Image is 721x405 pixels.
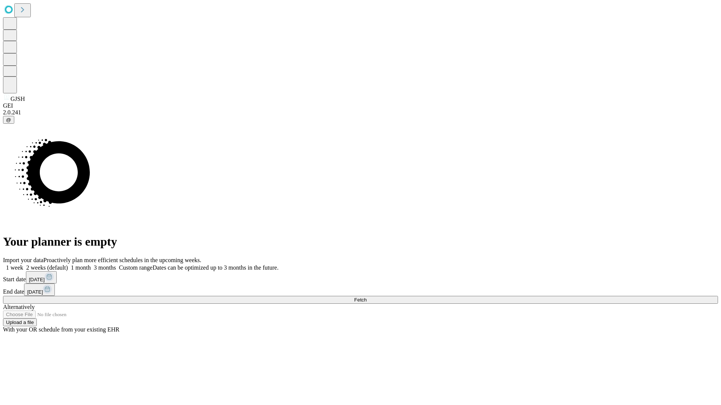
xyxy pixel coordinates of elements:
span: Alternatively [3,304,35,310]
button: [DATE] [26,271,57,283]
span: @ [6,117,11,123]
button: Upload a file [3,318,37,326]
span: Proactively plan more efficient schedules in the upcoming weeks. [44,257,201,263]
span: 2 weeks (default) [26,264,68,271]
div: 2.0.241 [3,109,718,116]
span: Custom range [119,264,152,271]
span: Fetch [354,297,367,303]
div: End date [3,283,718,296]
span: 1 week [6,264,23,271]
span: Import your data [3,257,44,263]
span: [DATE] [27,289,43,295]
button: [DATE] [24,283,55,296]
span: [DATE] [29,277,45,282]
span: 3 months [94,264,116,271]
div: GEI [3,102,718,109]
button: Fetch [3,296,718,304]
h1: Your planner is empty [3,235,718,249]
span: GJSH [11,96,25,102]
button: @ [3,116,14,124]
span: Dates can be optimized up to 3 months in the future. [152,264,278,271]
span: With your OR schedule from your existing EHR [3,326,119,333]
div: Start date [3,271,718,283]
span: 1 month [71,264,91,271]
